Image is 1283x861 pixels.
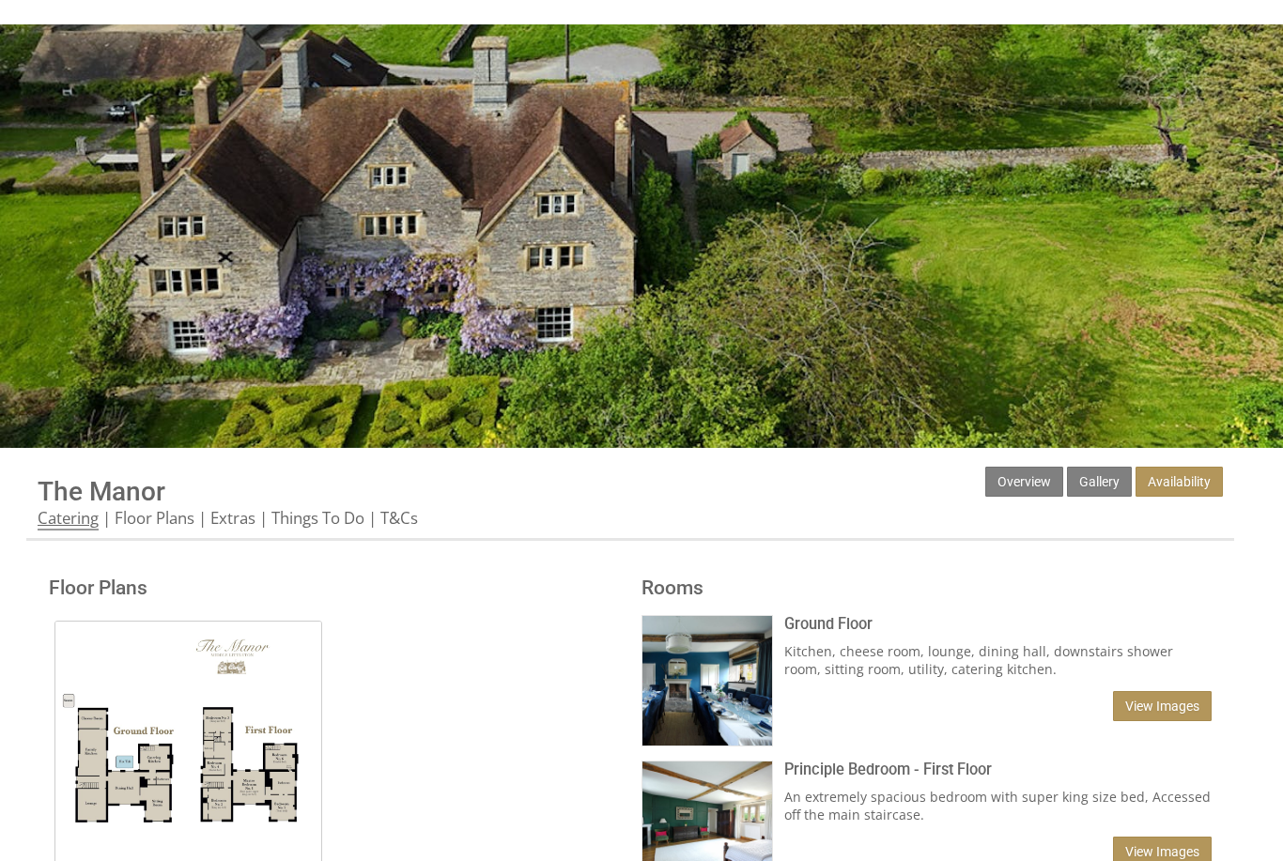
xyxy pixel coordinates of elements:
[380,507,418,529] a: T&Cs
[784,788,1212,823] p: An extremely spacious bedroom with super king size bed, Accessed off the main staircase.
[642,616,772,746] img: Ground Floor
[271,507,364,529] a: Things To Do
[641,577,1212,599] h2: Rooms
[38,476,165,507] a: The Manor
[1136,467,1223,497] a: Availability
[115,507,194,529] a: Floor Plans
[784,761,1212,778] h3: Principle Bedroom - First Floor
[38,507,99,530] a: Catering
[49,577,619,599] h2: Floor Plans
[1067,467,1132,497] a: Gallery
[1113,691,1212,721] a: View Images
[210,507,255,529] a: Extras
[784,642,1212,678] p: Kitchen, cheese room, lounge, dining hall, downstairs shower room, sitting room, utility, caterin...
[985,467,1063,497] a: Overview
[784,615,1212,633] h3: Ground Floor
